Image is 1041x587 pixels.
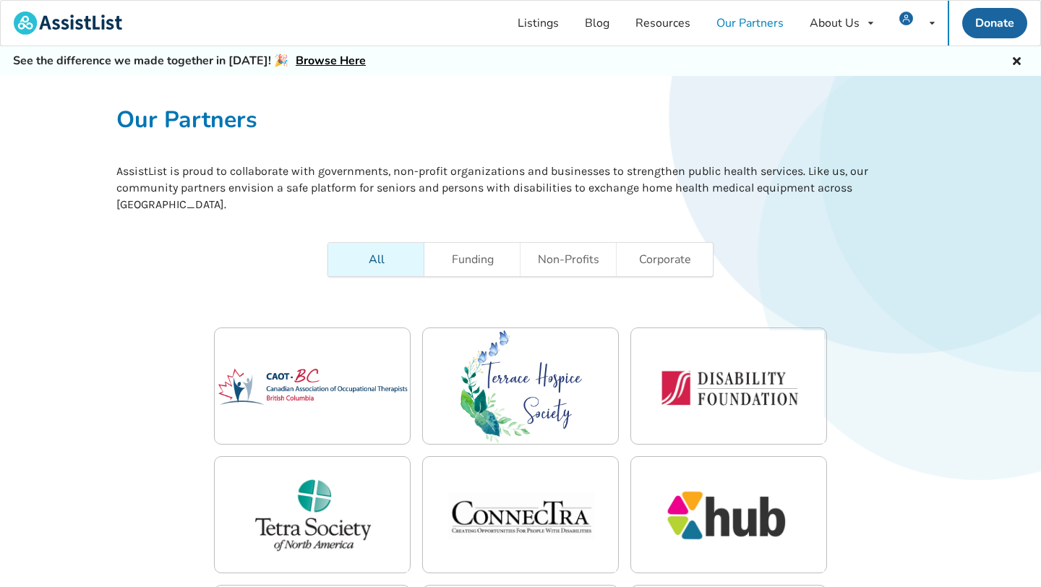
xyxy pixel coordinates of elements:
[631,457,828,574] img: south-vancouver-seniors-hub-assistlist-partner
[423,328,620,445] img: terrace-hospice-society-assistlist-partner
[520,243,617,276] a: Non-Profits
[296,53,366,69] a: Browse Here
[424,243,520,276] a: Funding
[505,1,572,46] a: Listings
[622,1,703,46] a: Resources
[810,17,860,29] div: About Us
[14,12,122,35] img: assistlist-logo
[13,53,366,69] h5: See the difference we made together in [DATE]! 🎉
[116,163,925,213] p: AssistList is proud to collaborate with governments, non-profit organizations and businesses to s...
[423,457,620,574] img: connectra-assistlist-partner
[703,1,797,46] a: Our Partners
[631,328,828,445] img: disability-foundation-assistlist-partner
[617,243,713,276] a: Corporate
[962,8,1027,38] a: Donate
[572,1,622,46] a: Blog
[215,457,411,574] img: tetra-society-of-north-america-assistlist-partner
[899,12,913,25] img: user icon
[116,105,925,134] h1: Our Partners
[328,243,424,276] a: All
[215,328,411,445] img: canadian-association-of-occupational-therapists,-british-columbia-assistlist-partner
